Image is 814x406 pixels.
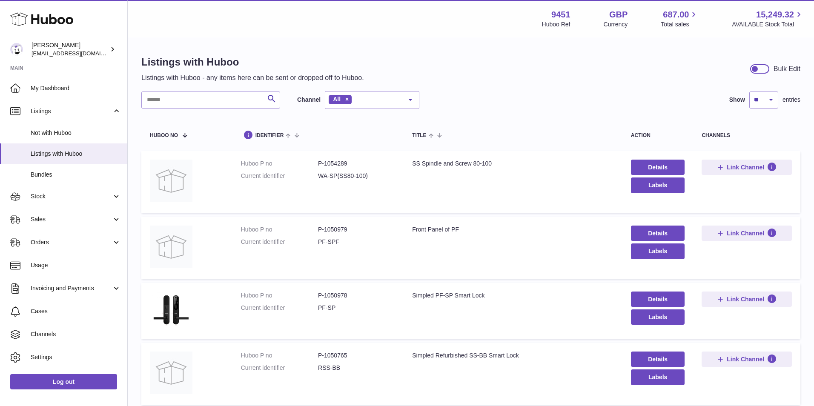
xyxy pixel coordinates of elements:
[141,73,364,83] p: Listings with Huboo - any items here can be sent or dropped off to Huboo.
[333,96,341,103] span: All
[631,160,685,175] a: Details
[31,284,112,292] span: Invoicing and Payments
[702,160,792,175] button: Link Channel
[10,43,23,56] img: internalAdmin-9451@internal.huboo.com
[31,238,112,246] span: Orders
[318,292,395,300] dd: P-1050978
[255,133,284,138] span: identifier
[412,160,614,168] div: SS Spindle and Screw 80-100
[661,20,699,29] span: Total sales
[31,171,121,179] span: Bundles
[727,163,764,171] span: Link Channel
[241,352,318,360] dt: Huboo P no
[732,9,804,29] a: 15,249.32 AVAILABLE Stock Total
[663,9,689,20] span: 687.00
[609,9,628,20] strong: GBP
[702,292,792,307] button: Link Channel
[318,352,395,360] dd: P-1050765
[31,307,121,315] span: Cases
[729,96,745,104] label: Show
[604,20,628,29] div: Currency
[241,238,318,246] dt: Current identifier
[150,226,192,268] img: Front Panel of PF
[412,133,426,138] span: title
[31,150,121,158] span: Listings with Huboo
[412,226,614,234] div: Front Panel of PF
[297,96,321,104] label: Channel
[412,292,614,300] div: Simpled PF-SP Smart Lock
[702,226,792,241] button: Link Channel
[727,355,764,363] span: Link Channel
[241,160,318,168] dt: Huboo P no
[241,364,318,372] dt: Current identifier
[31,261,121,269] span: Usage
[31,129,121,137] span: Not with Huboo
[150,160,192,202] img: SS Spindle and Screw 80-100
[732,20,804,29] span: AVAILABLE Stock Total
[631,292,685,307] a: Details
[702,133,792,138] div: channels
[31,353,121,361] span: Settings
[31,107,112,115] span: Listings
[631,226,685,241] a: Details
[241,172,318,180] dt: Current identifier
[32,41,108,57] div: [PERSON_NAME]
[542,20,570,29] div: Huboo Ref
[774,64,800,74] div: Bulk Edit
[150,292,192,328] img: Simpled PF-SP Smart Lock
[631,352,685,367] a: Details
[32,50,125,57] span: [EMAIL_ADDRESS][DOMAIN_NAME]
[318,364,395,372] dd: RSS-BB
[631,243,685,259] button: Labels
[702,352,792,367] button: Link Channel
[551,9,570,20] strong: 9451
[31,215,112,223] span: Sales
[10,374,117,389] a: Log out
[31,84,121,92] span: My Dashboard
[727,295,764,303] span: Link Channel
[150,133,178,138] span: Huboo no
[318,160,395,168] dd: P-1054289
[241,304,318,312] dt: Current identifier
[141,55,364,69] h1: Listings with Huboo
[631,309,685,325] button: Labels
[782,96,800,104] span: entries
[150,352,192,394] img: Simpled Refurbished SS-BB Smart Lock
[241,292,318,300] dt: Huboo P no
[631,177,685,193] button: Labels
[412,352,614,360] div: Simpled Refurbished SS-BB Smart Lock
[756,9,794,20] span: 15,249.32
[31,330,121,338] span: Channels
[631,133,685,138] div: action
[318,172,395,180] dd: WA-SP(SS80-100)
[631,369,685,385] button: Labels
[661,9,699,29] a: 687.00 Total sales
[318,238,395,246] dd: PF-SPF
[318,304,395,312] dd: PF-SP
[241,226,318,234] dt: Huboo P no
[31,192,112,200] span: Stock
[727,229,764,237] span: Link Channel
[318,226,395,234] dd: P-1050979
